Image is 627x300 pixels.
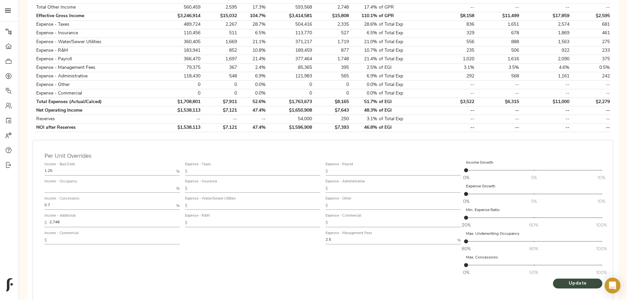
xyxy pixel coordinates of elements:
td: -- [520,123,570,132]
td: of Total Exp [378,81,427,89]
td: $1,596,908 [267,123,313,132]
td: 1,869 [520,29,570,38]
td: 678 [475,29,520,38]
td: 292 [427,72,475,81]
td: 836 [427,20,475,29]
h5: Per Unit Overrides [44,152,91,159]
label: Expense - Commercial [326,214,361,218]
td: Expense - Water/Sewer Utilities [35,38,157,46]
td: Total Expenses (Actual/Calced) [35,98,157,106]
td: Expense - R&M [35,46,157,55]
td: 0 [313,89,350,98]
td: $1,538,113 [157,123,201,132]
td: $7,911 [201,98,238,106]
span: 0% [463,198,469,205]
td: 275 [570,38,611,46]
td: of Total Exp [378,38,427,46]
button: Update [553,279,602,288]
td: 110,456 [157,29,201,38]
td: 0 [201,81,238,89]
td: $3,414,581 [267,12,313,20]
td: $11,499 [475,12,520,20]
td: of GPR [378,3,427,12]
td: $17,859 [520,12,570,20]
td: 21.0% [350,38,378,46]
td: 681 [570,20,611,29]
td: Reserves [35,115,157,123]
td: of EGI [378,98,427,106]
td: 560,459 [157,3,201,12]
td: 6.5% [238,29,267,38]
td: 0 [267,81,313,89]
td: -- [427,115,475,123]
td: $2,595 [570,12,611,20]
td: 0 [267,89,313,98]
td: 3.5% [475,64,520,72]
td: 377,464 [267,55,313,64]
td: 0 [157,89,201,98]
td: 0.0% [350,81,378,89]
td: 568 [475,72,520,81]
p: % [176,186,180,192]
td: $15,808 [313,12,350,20]
td: 0.0% [238,89,267,98]
p: Max. Underwriting Occupancy [466,231,601,237]
td: -- [520,81,570,89]
td: 233 [570,46,611,55]
td: 506 [475,46,520,55]
td: $15,032 [201,12,238,20]
span: 100% [596,222,607,228]
p: $ [185,169,187,175]
td: -- [570,81,611,89]
td: 366,470 [157,55,201,64]
td: 10.7% [350,46,378,55]
td: of EGI [378,106,427,115]
td: 2.4% [238,64,267,72]
td: 121,983 [267,72,313,81]
td: $3,522 [427,98,475,106]
td: 183,941 [157,46,201,55]
td: 51.7% [350,98,378,106]
td: 504,416 [267,20,313,29]
span: 10% [597,198,605,205]
label: Income - Additional [44,214,75,218]
label: Income - Concessions [44,197,80,201]
span: 0% [463,269,469,276]
td: -- [157,115,201,123]
td: 527 [313,29,350,38]
td: 10.8% [238,46,267,55]
td: 371,217 [267,38,313,46]
td: Effective Gross Income [35,12,157,20]
td: -- [427,81,475,89]
td: $7,643 [313,106,350,115]
td: 242 [570,72,611,81]
td: 395 [313,64,350,72]
td: -- [520,106,570,115]
td: Expense - Other [35,81,157,89]
td: 2,335 [313,20,350,29]
td: 3.1% [427,64,475,72]
td: 593,568 [267,3,313,12]
td: 6.9% [350,72,378,81]
td: 461 [570,29,611,38]
td: 2,595 [201,3,238,12]
td: 2,574 [520,20,570,29]
td: NOI after Reserves [35,123,157,132]
td: 2,090 [520,55,570,64]
td: $8,165 [313,98,350,106]
td: $7,121 [201,106,238,115]
td: 17.4% [350,3,378,12]
label: Expense - R&M [185,214,210,218]
td: of Total Exp [378,72,427,81]
td: 556 [427,38,475,46]
td: of Total Exp [378,55,427,64]
td: $3,246,914 [157,12,201,20]
td: -- [570,106,611,115]
span: Update [560,280,596,288]
td: 2,748 [313,3,350,12]
p: Max. Concessions [466,255,601,260]
td: 329 [427,29,475,38]
td: 113,770 [267,29,313,38]
label: Income - Bad Debt [44,163,75,166]
p: % [457,237,461,243]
